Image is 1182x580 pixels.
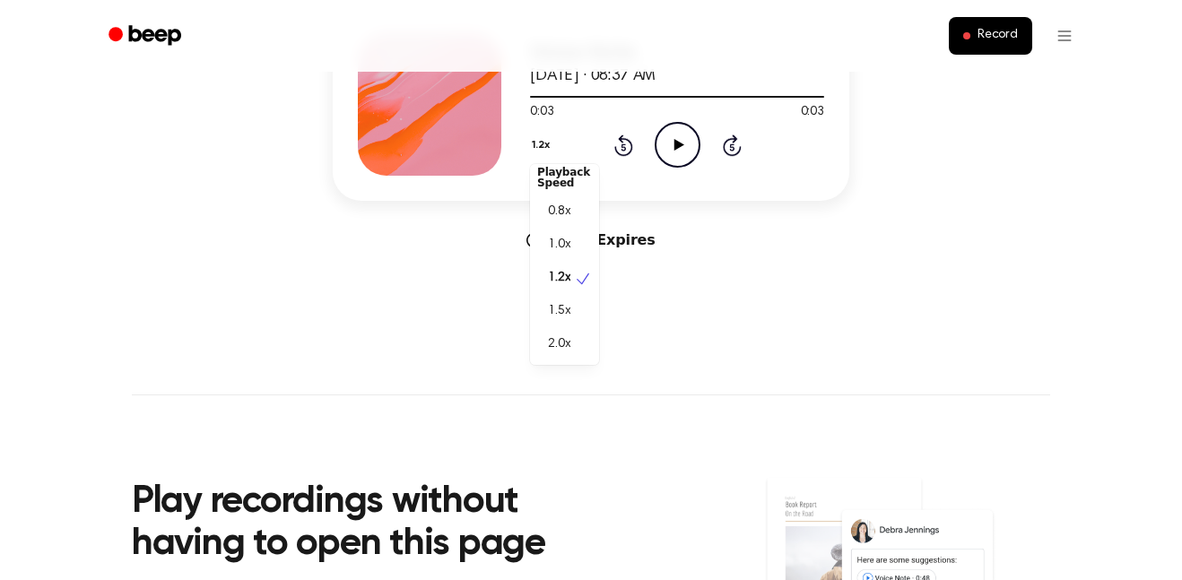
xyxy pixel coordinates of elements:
[548,302,570,321] span: 1.5x
[548,236,570,255] span: 1.0x
[548,203,570,221] span: 0.8x
[530,164,599,365] div: 1.2x
[548,269,570,288] span: 1.2x
[530,160,599,195] div: Playback Speed
[548,335,570,354] span: 2.0x
[530,130,556,160] button: 1.2x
